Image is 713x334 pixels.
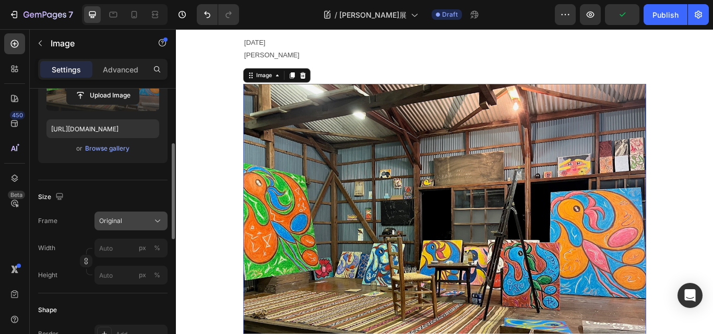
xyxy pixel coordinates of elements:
span: [PERSON_NAME]展 [339,9,407,20]
p: [PERSON_NAME] [79,23,547,37]
p: Settings [52,64,81,75]
button: Publish [644,4,687,25]
div: Publish [652,9,679,20]
label: Height [38,270,57,280]
input: px% [94,239,168,257]
input: px% [94,266,168,284]
button: Browse gallery [85,143,130,154]
p: [DATE] [79,9,547,23]
button: Upload Image [66,86,139,105]
button: px [151,269,163,281]
div: px [139,270,146,280]
div: % [154,270,160,280]
p: Advanced [103,64,138,75]
span: Draft [442,10,458,19]
div: Beta [8,191,25,199]
span: / [335,9,337,20]
input: https://example.com/image.jpg [46,119,159,138]
button: px [151,242,163,254]
div: Image [91,50,114,59]
p: Image [51,37,139,50]
span: or [76,142,82,155]
label: Width [38,243,55,253]
button: 7 [4,4,78,25]
div: Browse gallery [85,144,129,153]
button: % [136,269,149,281]
div: Size [38,190,66,204]
div: Open Intercom Messenger [678,283,703,308]
button: Original [94,212,168,230]
label: Frame [38,216,57,226]
p: 7 [68,8,73,21]
span: Original [99,216,122,226]
div: px [139,243,146,253]
div: Shape [38,305,57,315]
div: Undo/Redo [197,4,239,25]
div: % [154,243,160,253]
iframe: Design area [176,29,713,334]
div: 450 [10,111,25,119]
button: % [136,242,149,254]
